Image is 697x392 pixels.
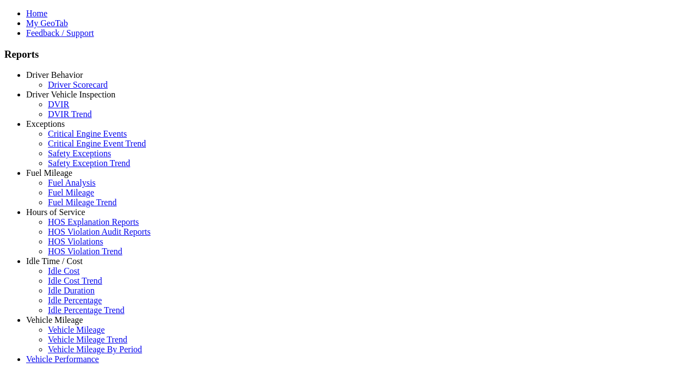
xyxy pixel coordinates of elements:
a: Safety Exception Trend [48,158,130,168]
a: Idle Duration [48,286,95,295]
a: Vehicle Mileage [26,315,83,324]
a: HOS Violations [48,237,103,246]
a: HOS Violation Audit Reports [48,227,151,236]
a: Vehicle Mileage Trend [48,335,127,344]
a: Home [26,9,47,18]
a: Fuel Mileage [48,188,94,197]
a: Vehicle Mileage [48,325,105,334]
a: My GeoTab [26,19,68,28]
a: Fuel Mileage [26,168,72,177]
a: Idle Percentage Trend [48,305,124,315]
a: Idle Cost Trend [48,276,102,285]
a: DVIR [48,100,69,109]
a: Idle Time / Cost [26,256,83,266]
a: Feedback / Support [26,28,94,38]
a: Driver Scorecard [48,80,108,89]
a: HOS Violation Trend [48,247,123,256]
a: HOS Explanation Reports [48,217,139,226]
a: Idle Percentage [48,296,102,305]
a: Exceptions [26,119,65,128]
a: Fuel Analysis [48,178,96,187]
h3: Reports [4,48,693,60]
a: Critical Engine Event Trend [48,139,146,148]
a: Idle Cost [48,266,80,275]
a: Driver Behavior [26,70,83,79]
a: Safety Exceptions [48,149,111,158]
a: Fuel Mileage Trend [48,198,117,207]
a: Vehicle Performance [26,354,99,364]
a: Driver Vehicle Inspection [26,90,115,99]
a: DVIR Trend [48,109,91,119]
a: Critical Engine Events [48,129,127,138]
a: Vehicle Mileage By Period [48,345,142,354]
a: Hours of Service [26,207,85,217]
